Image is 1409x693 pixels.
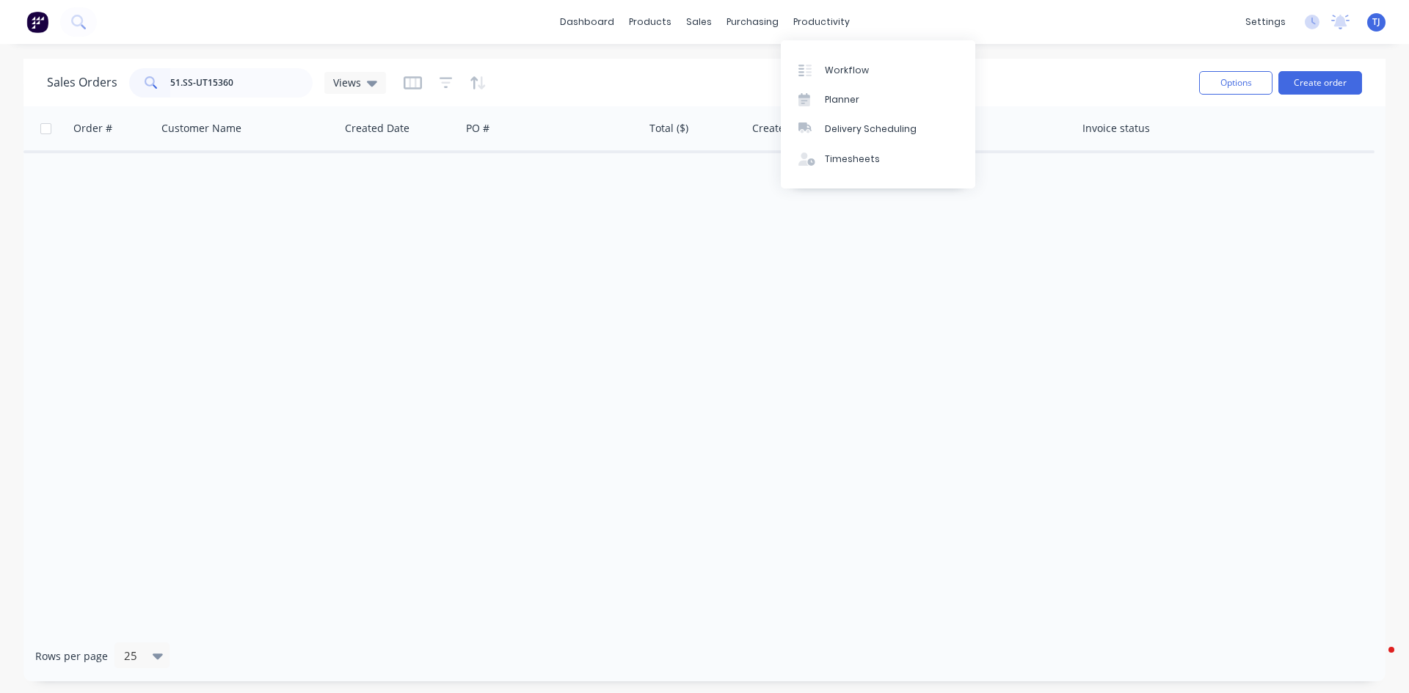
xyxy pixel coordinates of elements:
div: products [622,11,679,33]
div: Order # [73,121,112,136]
a: Timesheets [781,144,975,174]
div: Invoice status [1082,121,1150,136]
button: Options [1199,71,1273,95]
span: Rows per page [35,649,108,664]
div: Timesheets [825,153,880,166]
a: Planner [781,85,975,114]
div: Total ($) [649,121,688,136]
div: Planner [825,93,859,106]
span: Views [333,75,361,90]
div: purchasing [719,11,786,33]
img: Factory [26,11,48,33]
h1: Sales Orders [47,76,117,89]
div: Created By [752,121,806,136]
iframe: Intercom live chat [1359,643,1394,678]
button: Create order [1278,71,1362,95]
div: productivity [786,11,857,33]
a: dashboard [553,11,622,33]
div: Created Date [345,121,409,136]
div: Customer Name [161,121,241,136]
div: sales [679,11,719,33]
input: Search... [170,68,313,98]
div: PO # [466,121,489,136]
a: Workflow [781,55,975,84]
div: Workflow [825,64,869,77]
a: Delivery Scheduling [781,114,975,144]
div: settings [1238,11,1293,33]
div: Delivery Scheduling [825,122,917,136]
span: TJ [1372,15,1380,29]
